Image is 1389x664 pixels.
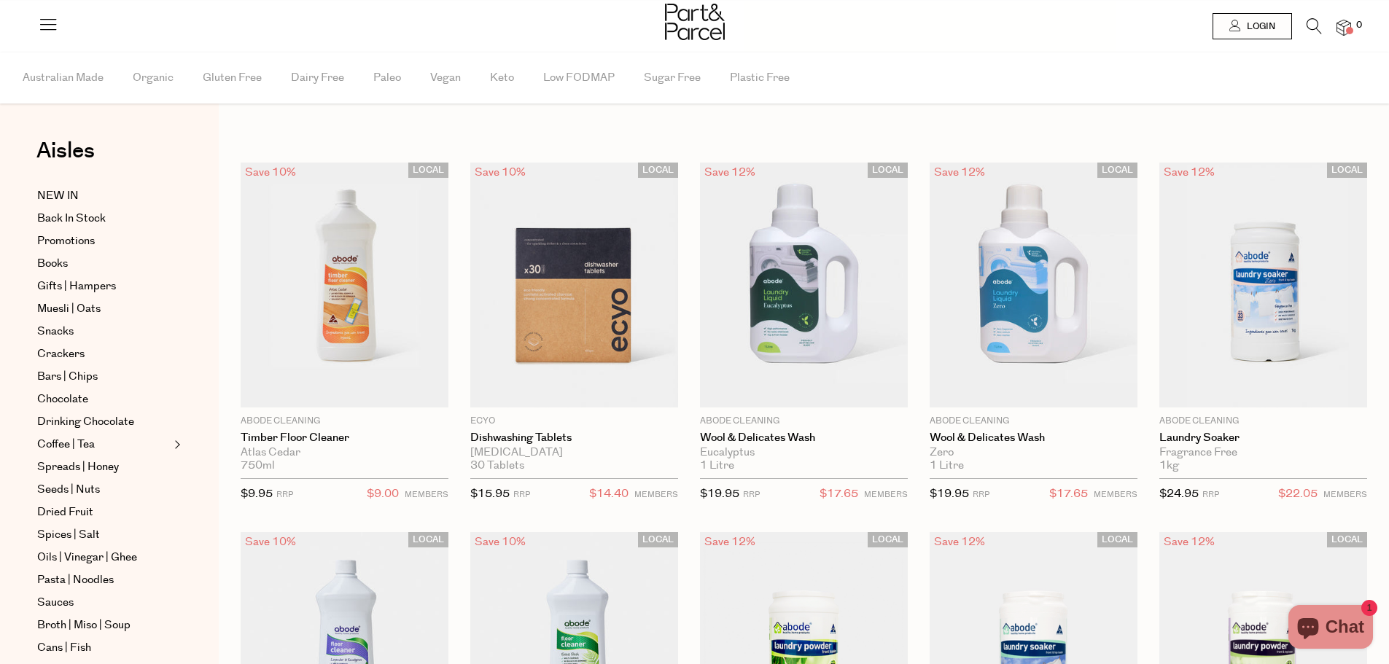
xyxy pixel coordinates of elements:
[241,486,273,501] span: $9.95
[700,163,908,407] img: Wool & Delicates Wash
[638,532,678,547] span: LOCAL
[37,481,100,499] span: Seeds | Nuts
[408,532,448,547] span: LOCAL
[930,486,969,501] span: $19.95
[930,163,1137,407] img: Wool & Delicates Wash
[470,459,524,472] span: 30 Tablets
[1202,489,1219,500] small: RRP
[37,323,74,340] span: Snacks
[405,489,448,500] small: MEMBERS
[730,52,790,103] span: Plastic Free
[1327,532,1367,547] span: LOCAL
[241,431,448,445] a: Timber Floor Cleaner
[973,489,989,500] small: RRP
[1159,163,1367,407] img: Laundry Soaker
[37,255,170,273] a: Books
[820,485,858,504] span: $17.65
[644,52,701,103] span: Sugar Free
[373,52,401,103] span: Paleo
[1097,163,1137,178] span: LOCAL
[37,368,170,386] a: Bars | Chips
[1278,485,1318,504] span: $22.05
[700,446,908,459] div: Eucalyptus
[36,140,95,176] a: Aisles
[743,489,760,500] small: RRP
[408,163,448,178] span: LOCAL
[1284,605,1377,652] inbox-online-store-chat: Shopify online store chat
[241,532,300,552] div: Save 10%
[1323,489,1367,500] small: MEMBERS
[868,532,908,547] span: LOCAL
[37,210,106,227] span: Back In Stock
[930,446,1137,459] div: Zero
[36,135,95,167] span: Aisles
[700,163,760,182] div: Save 12%
[37,413,134,431] span: Drinking Chocolate
[37,594,74,612] span: Sauces
[470,163,530,182] div: Save 10%
[930,431,1137,445] a: Wool & Delicates Wash
[1097,532,1137,547] span: LOCAL
[37,233,170,250] a: Promotions
[37,210,170,227] a: Back In Stock
[1327,163,1367,178] span: LOCAL
[23,52,104,103] span: Australian Made
[37,278,116,295] span: Gifts | Hampers
[37,391,170,408] a: Chocolate
[1159,486,1199,501] span: $24.95
[470,446,678,459] div: [MEDICAL_DATA]
[470,163,678,407] img: Dishwashing Tablets
[37,639,91,657] span: Cans | Fish
[37,617,170,634] a: Broth | Miso | Soup
[470,532,530,552] div: Save 10%
[291,52,344,103] span: Dairy Free
[1159,459,1179,472] span: 1kg
[203,52,262,103] span: Gluten Free
[1159,446,1367,459] div: Fragrance Free
[37,526,100,544] span: Spices | Salt
[868,163,908,178] span: LOCAL
[37,300,170,318] a: Muesli | Oats
[37,368,98,386] span: Bars | Chips
[37,526,170,544] a: Spices | Salt
[665,4,725,40] img: Part&Parcel
[241,163,300,182] div: Save 10%
[37,504,93,521] span: Dried Fruit
[1159,532,1219,552] div: Save 12%
[276,489,293,500] small: RRP
[37,571,114,589] span: Pasta | Noodles
[700,431,908,445] a: Wool & Delicates Wash
[930,415,1137,428] p: Abode Cleaning
[930,163,989,182] div: Save 12%
[700,532,760,552] div: Save 12%
[1094,489,1137,500] small: MEMBERS
[37,255,68,273] span: Books
[700,486,739,501] span: $19.95
[37,187,79,205] span: NEW IN
[241,415,448,428] p: Abode Cleaning
[1243,20,1275,33] span: Login
[930,459,964,472] span: 1 Litre
[133,52,174,103] span: Organic
[37,617,131,634] span: Broth | Miso | Soup
[37,458,119,476] span: Spreads | Honey
[37,549,137,566] span: Oils | Vinegar | Ghee
[1049,485,1088,504] span: $17.65
[37,436,170,453] a: Coffee | Tea
[589,485,629,504] span: $14.40
[470,431,678,445] a: Dishwashing Tablets
[241,446,448,459] div: Atlas Cedar
[37,436,95,453] span: Coffee | Tea
[700,459,734,472] span: 1 Litre
[470,486,510,501] span: $15.95
[1213,13,1292,39] a: Login
[634,489,678,500] small: MEMBERS
[513,489,530,500] small: RRP
[37,504,170,521] a: Dried Fruit
[1159,431,1367,445] a: Laundry Soaker
[37,323,170,340] a: Snacks
[37,549,170,566] a: Oils | Vinegar | Ghee
[37,413,170,431] a: Drinking Chocolate
[700,415,908,428] p: Abode Cleaning
[430,52,461,103] span: Vegan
